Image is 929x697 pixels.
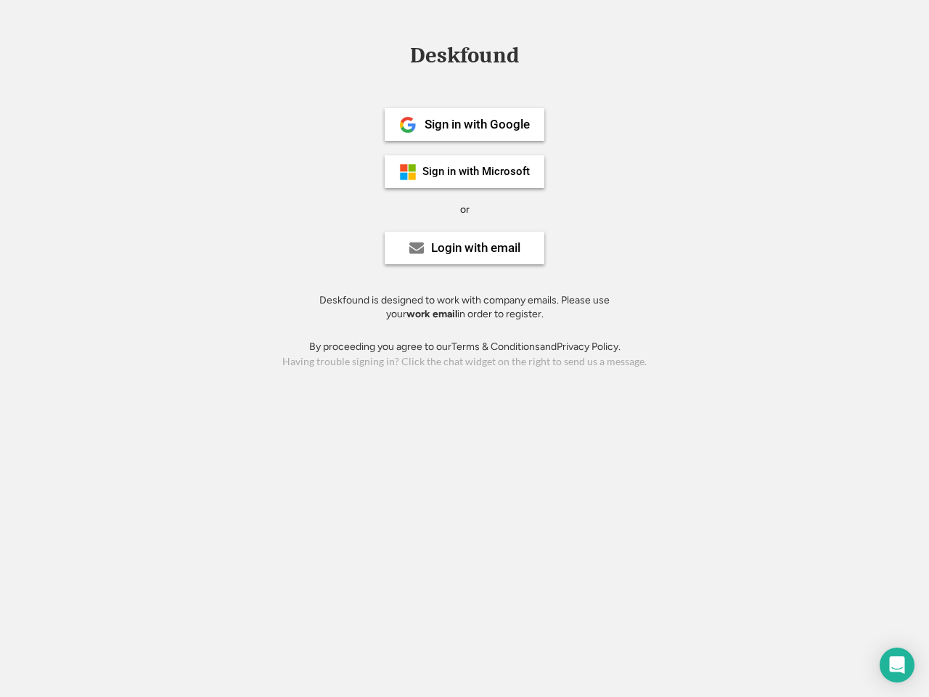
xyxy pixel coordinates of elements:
a: Privacy Policy. [557,341,621,353]
div: Deskfound [403,44,526,67]
strong: work email [406,308,457,320]
div: Sign in with Google [425,118,530,131]
div: Login with email [431,242,520,254]
div: Sign in with Microsoft [422,166,530,177]
img: ms-symbollockup_mssymbol_19.png [399,163,417,181]
div: By proceeding you agree to our and [309,340,621,354]
div: Open Intercom Messenger [880,648,914,682]
div: or [460,203,470,217]
div: Deskfound is designed to work with company emails. Please use your in order to register. [301,293,628,322]
a: Terms & Conditions [451,341,540,353]
img: 1024px-Google__G__Logo.svg.png [399,116,417,134]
